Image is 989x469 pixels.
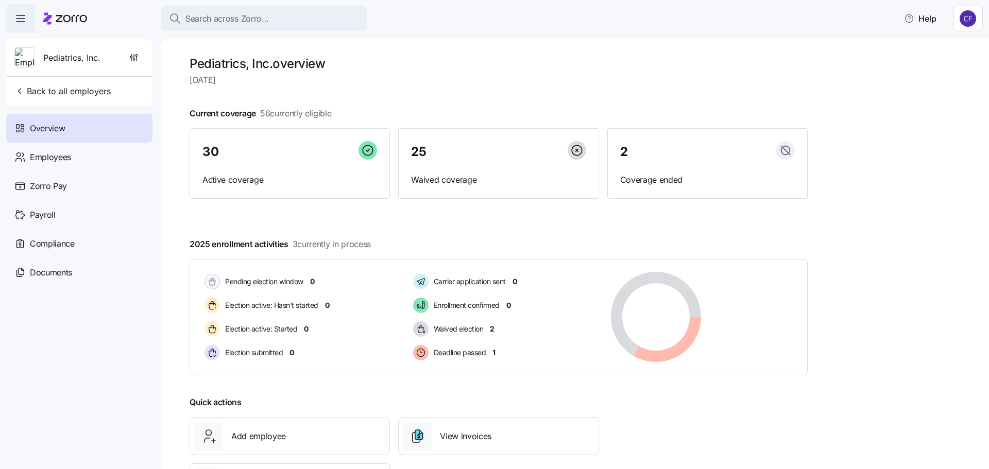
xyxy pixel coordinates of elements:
span: Search across Zorro... [185,12,269,25]
span: 0 [310,276,315,287]
span: Election active: Started [222,324,297,334]
span: 1 [492,348,496,358]
span: Back to all employers [14,85,111,97]
span: View invoices [440,430,491,443]
span: 3 currently in process [293,238,371,251]
span: Employees [30,151,71,164]
span: Zorro Pay [30,180,67,193]
span: Payroll [30,209,56,221]
span: Pending election window [222,276,303,287]
span: 2 [620,146,628,158]
img: 7d4a9558da78dc7654dde66b79f71a2e [960,10,976,27]
span: Election active: Hasn't started [222,300,318,310]
h1: Pediatrics, Inc. overview [190,56,808,72]
a: Payroll [6,200,152,229]
span: Help [904,12,936,25]
span: Enrollment confirmed [431,300,500,310]
span: 0 [289,348,294,358]
span: [DATE] [190,74,808,86]
span: Election submitted [222,348,283,358]
a: Overview [6,114,152,143]
button: Search across Zorro... [161,6,367,31]
a: Zorro Pay [6,171,152,200]
span: Pediatrics, Inc. [43,51,100,64]
span: 0 [304,324,309,334]
span: 0 [513,276,517,287]
span: Carrier application sent [431,276,506,287]
span: 25 [411,146,426,158]
span: 2 [490,324,494,334]
a: Employees [6,143,152,171]
span: Compliance [30,237,75,250]
a: Documents [6,258,152,287]
button: Help [896,8,945,29]
span: 56 currently eligible [260,107,332,120]
a: Compliance [6,229,152,258]
span: Deadline passed [431,348,486,358]
span: Current coverage [190,107,332,120]
span: Overview [30,122,65,135]
span: 30 [202,146,218,158]
span: 0 [506,300,511,310]
span: Active coverage [202,173,377,186]
span: Documents [30,266,72,279]
button: Back to all employers [10,81,115,101]
span: Waived election [431,324,484,334]
span: Coverage ended [620,173,795,186]
span: Waived coverage [411,173,586,186]
span: 0 [325,300,330,310]
span: Add employee [231,430,286,443]
span: Quick actions [190,396,242,409]
img: Employer logo [15,48,35,68]
span: 2025 enrollment activities [190,238,371,251]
